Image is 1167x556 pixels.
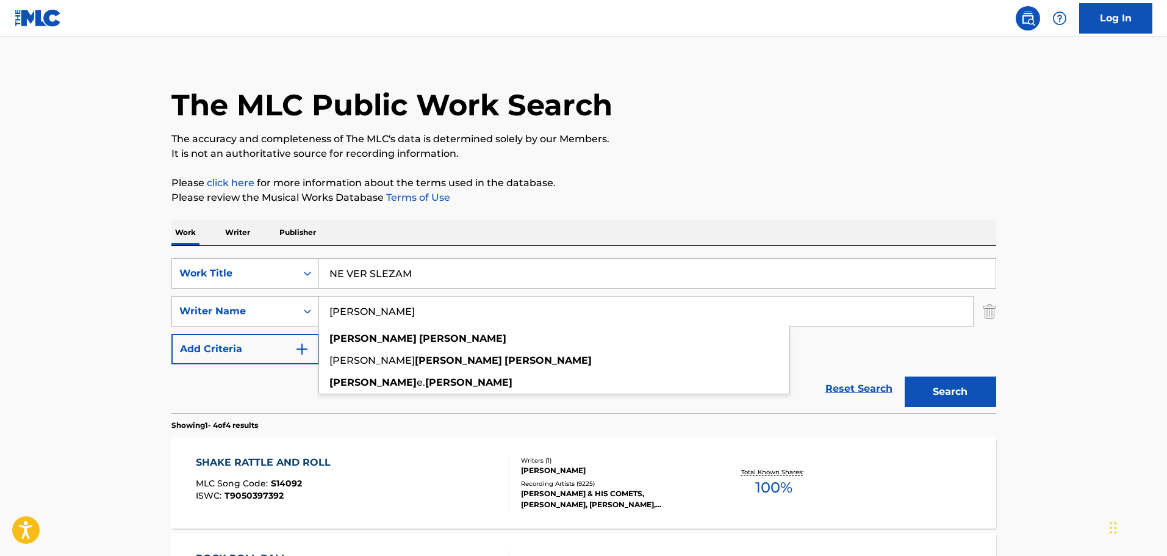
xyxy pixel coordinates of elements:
[15,9,62,27] img: MLC Logo
[329,333,417,344] strong: [PERSON_NAME]
[1016,6,1040,31] a: Public Search
[171,258,996,413] form: Search Form
[207,177,254,189] a: click here
[171,176,996,190] p: Please for more information about the terms used in the database.
[224,490,284,501] span: T9050397392
[196,455,337,470] div: SHAKE RATTLE AND ROLL
[1110,510,1117,546] div: Drag
[415,355,502,366] strong: [PERSON_NAME]
[171,220,199,245] p: Work
[505,355,592,366] strong: [PERSON_NAME]
[417,377,425,388] span: e.
[196,478,271,489] span: MLC Song Code :
[171,420,258,431] p: Showing 1 - 4 of 4 results
[425,377,512,388] strong: [PERSON_NAME]
[1052,11,1067,26] img: help
[295,342,309,356] img: 9d2ae6d4665cec9f34b9.svg
[755,477,792,499] span: 100 %
[819,375,899,402] a: Reset Search
[521,465,705,476] div: [PERSON_NAME]
[419,333,506,344] strong: [PERSON_NAME]
[741,468,806,477] p: Total Known Shares:
[1106,497,1167,556] iframe: Chat Widget
[171,87,612,123] h1: The MLC Public Work Search
[384,192,450,203] a: Terms of Use
[905,377,996,407] button: Search
[179,266,289,281] div: Work Title
[171,437,996,529] a: SHAKE RATTLE AND ROLLMLC Song Code:S14092ISWC:T9050397392Writers (1)[PERSON_NAME]Recording Artist...
[329,377,417,388] strong: [PERSON_NAME]
[521,488,705,510] div: [PERSON_NAME] & HIS COMETS, [PERSON_NAME], [PERSON_NAME], [PERSON_NAME], [PERSON_NAME] & HIS COME...
[1047,6,1072,31] div: Help
[1021,11,1035,26] img: search
[179,304,289,319] div: Writer Name
[329,355,415,366] span: [PERSON_NAME]
[1079,3,1152,34] a: Log In
[171,190,996,205] p: Please review the Musical Works Database
[171,146,996,161] p: It is not an authoritative source for recording information.
[271,478,302,489] span: S14092
[521,456,705,465] div: Writers ( 1 )
[171,132,996,146] p: The accuracy and completeness of The MLC's data is determined solely by our Members.
[276,220,320,245] p: Publisher
[221,220,254,245] p: Writer
[521,479,705,488] div: Recording Artists ( 9225 )
[196,490,224,501] span: ISWC :
[171,334,319,364] button: Add Criteria
[983,296,996,327] img: Delete Criterion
